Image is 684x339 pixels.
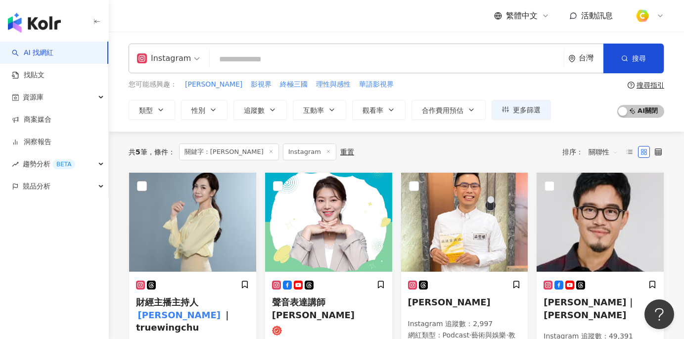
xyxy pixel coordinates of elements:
[579,54,603,62] div: 台灣
[23,153,75,175] span: 趨勢分析
[139,106,153,114] span: 類型
[265,173,392,272] img: KOL Avatar
[544,297,635,320] span: [PERSON_NAME]｜[PERSON_NAME]
[251,80,272,90] span: 影視界
[12,137,51,147] a: 洞察報告
[632,54,646,62] span: 搜尋
[184,79,243,90] button: [PERSON_NAME]
[401,173,528,272] img: KOL Avatar
[589,144,618,160] span: 關聯性
[181,100,228,120] button: 性別
[644,299,674,329] iframe: Help Scout Beacon - Open
[363,106,383,114] span: 觀看率
[408,319,521,329] p: Instagram 追蹤數 ： 2,997
[492,100,551,120] button: 更多篩選
[537,173,664,272] img: KOL Avatar
[137,50,191,66] div: Instagram
[129,80,177,90] span: 您可能感興趣：
[52,159,75,169] div: BETA
[12,70,45,80] a: 找貼文
[408,297,491,307] span: [PERSON_NAME]
[359,79,394,90] button: 華語影視界
[23,86,44,108] span: 資源庫
[185,80,242,90] span: [PERSON_NAME]
[129,148,147,156] div: 共 筆
[136,297,198,307] span: 財經主播主持人
[293,100,346,120] button: 互動率
[283,144,336,160] span: Instagram
[23,175,50,197] span: 競品分析
[279,79,308,90] button: 終極三國
[562,144,624,160] div: 排序：
[129,173,256,272] img: KOL Avatar
[147,148,175,156] span: 條件 ：
[272,297,355,320] span: 聲音表達講師[PERSON_NAME]
[633,6,652,25] img: %E6%96%B9%E5%BD%A2%E7%B4%94.png
[469,331,471,339] span: ·
[637,81,664,89] div: 搜尋指引
[603,44,664,73] button: 搜尋
[352,100,406,120] button: 觀看率
[8,13,61,33] img: logo
[179,144,279,160] span: 關鍵字：[PERSON_NAME]
[136,310,231,333] span: ｜truewingchu
[316,79,351,90] button: 理性與感性
[136,308,223,322] mark: [PERSON_NAME]
[12,115,51,125] a: 商案媒合
[303,106,324,114] span: 互動率
[12,48,53,58] a: searchAI 找網紅
[233,100,287,120] button: 追蹤數
[628,82,635,89] span: question-circle
[250,79,272,90] button: 影視界
[340,148,354,156] div: 重置
[136,148,140,156] span: 5
[12,161,19,168] span: rise
[411,100,486,120] button: 合作費用預估
[280,80,308,90] span: 終極三國
[581,11,613,20] span: 活動訊息
[506,10,538,21] span: 繁體中文
[422,106,463,114] span: 合作費用預估
[316,80,351,90] span: 理性與感性
[359,80,394,90] span: 華語影視界
[191,106,205,114] span: 性別
[244,106,265,114] span: 追蹤數
[506,331,508,339] span: ·
[129,100,175,120] button: 類型
[443,331,469,339] span: Podcast
[513,106,541,114] span: 更多篩選
[568,55,576,62] span: environment
[471,331,506,339] span: 藝術與娛樂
